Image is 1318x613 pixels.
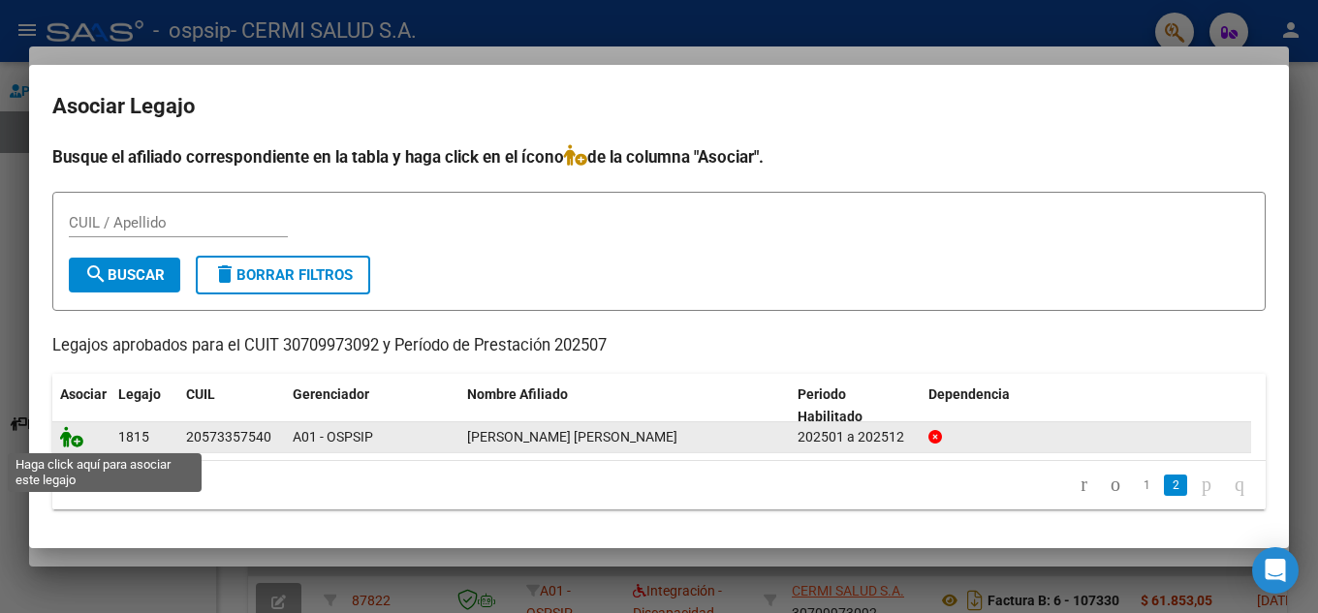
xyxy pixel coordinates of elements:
button: Borrar Filtros [196,256,370,294]
datatable-header-cell: Legajo [110,374,178,438]
p: Legajos aprobados para el CUIT 30709973092 y Período de Prestación 202507 [52,334,1266,358]
span: CUIL [186,386,215,402]
datatable-header-cell: Asociar [52,374,110,438]
datatable-header-cell: Nombre Afiliado [459,374,790,438]
span: Borrar Filtros [213,266,353,284]
li: page 2 [1161,469,1190,502]
h2: Asociar Legajo [52,88,1266,125]
datatable-header-cell: CUIL [178,374,285,438]
div: Open Intercom Messenger [1252,547,1299,594]
datatable-header-cell: Dependencia [921,374,1251,438]
span: A01 - OSPSIP [293,429,373,444]
span: Dependencia [928,386,1010,402]
div: 202501 a 202512 [798,426,913,448]
a: 2 [1164,475,1187,496]
div: 6 registros [52,461,292,509]
li: page 1 [1132,469,1161,502]
span: Buscar [84,266,165,284]
a: go to previous page [1102,475,1129,496]
button: Buscar [69,258,180,292]
a: 1 [1135,475,1158,496]
div: 20573357540 [186,426,271,448]
span: JIMENEZ SAMANIEGO VALENTIN URIEL [467,429,677,444]
span: Nombre Afiliado [467,386,568,402]
mat-icon: search [84,262,108,286]
h4: Busque el afiliado correspondiente en la tabla y haga click en el ícono de la columna "Asociar". [52,144,1266,169]
span: Gerenciador [293,386,369,402]
mat-icon: delete [213,262,236,286]
a: go to first page [1072,475,1096,496]
span: Asociar [60,386,107,402]
a: go to next page [1193,475,1220,496]
a: go to last page [1226,475,1253,496]
datatable-header-cell: Periodo Habilitado [790,374,921,438]
datatable-header-cell: Gerenciador [285,374,459,438]
span: Periodo Habilitado [798,386,863,424]
span: Legajo [118,386,161,402]
span: 1815 [118,429,149,444]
